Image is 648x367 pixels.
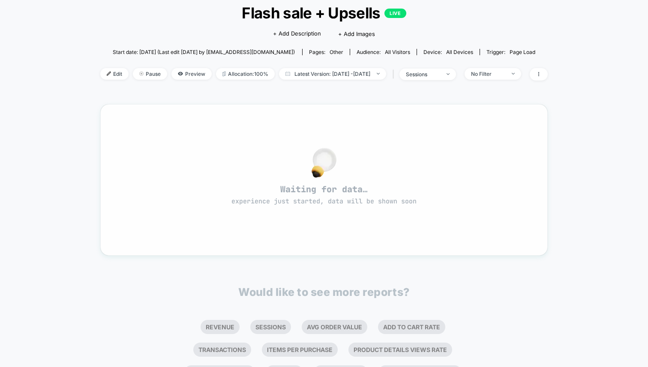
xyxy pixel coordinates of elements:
div: Audience: [357,49,410,55]
span: other [330,49,343,55]
span: All Visitors [385,49,410,55]
p: Would like to see more reports? [238,286,410,298]
li: Sessions [250,320,291,334]
span: Start date: [DATE] (Last edit [DATE] by [EMAIL_ADDRESS][DOMAIN_NAME]) [113,49,295,55]
li: Avg Order Value [302,320,367,334]
span: Page Load [510,49,535,55]
li: Product Details Views Rate [348,343,452,357]
div: Trigger: [486,49,535,55]
img: no_data [312,148,336,178]
li: Revenue [201,320,240,334]
img: end [512,73,515,75]
span: | [390,68,399,81]
p: LIVE [384,9,406,18]
span: + Add Images [338,30,375,37]
span: Device: [417,49,480,55]
img: rebalance [222,72,226,76]
span: Allocation: 100% [216,68,275,80]
span: all devices [446,49,473,55]
img: end [447,73,450,75]
span: Pause [133,68,167,80]
span: Waiting for data… [116,184,532,206]
div: No Filter [471,71,505,77]
img: end [139,72,144,76]
span: Preview [171,68,212,80]
img: calendar [285,72,290,76]
div: sessions [406,71,440,78]
span: + Add Description [273,30,321,38]
span: experience just started, data will be shown soon [231,197,417,206]
span: Latest Version: [DATE] - [DATE] [279,68,386,80]
li: Items Per Purchase [262,343,338,357]
span: Flash sale + Upsells [123,4,525,22]
li: Transactions [193,343,251,357]
img: edit [107,72,111,76]
img: end [377,73,380,75]
li: Add To Cart Rate [378,320,445,334]
span: Edit [100,68,129,80]
div: Pages: [309,49,343,55]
